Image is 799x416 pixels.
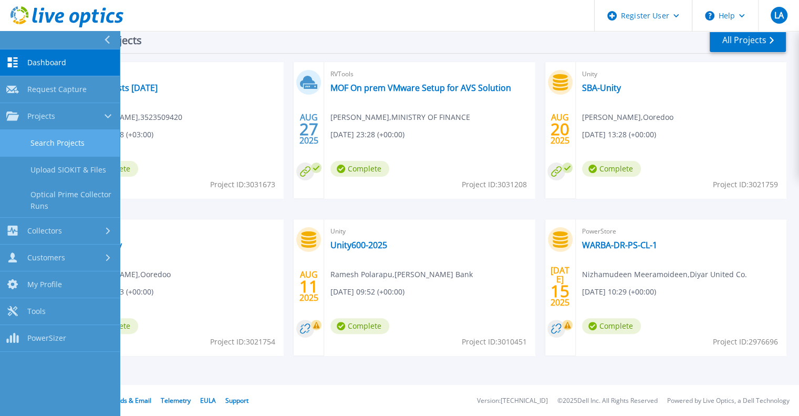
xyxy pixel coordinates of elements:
span: [PERSON_NAME] , Ooredoo [79,269,171,280]
span: [DATE] 23:28 (+00:00) [330,129,404,140]
span: Tools [27,307,46,316]
span: LA [774,11,783,19]
span: [PERSON_NAME] , 3523509420 [79,111,182,123]
span: Collectors [27,226,62,236]
a: WARBA-DR-PS-CL-1 [582,240,657,250]
a: Unity600-2025 [330,240,387,250]
span: 15 [551,287,569,296]
li: Version: [TECHNICAL_ID] [477,398,548,404]
span: [DATE] 09:52 (+00:00) [330,286,404,298]
span: [PERSON_NAME] , MINISTRY OF FINANCE [330,111,470,123]
span: Dashboard [27,58,66,67]
span: Complete [582,318,641,334]
span: 11 [299,282,318,291]
span: Complete [582,161,641,177]
span: Complete [330,318,389,334]
a: Ads & Email [116,396,151,405]
span: Project ID: 3031673 [210,179,275,190]
span: Complete [330,161,389,177]
span: Optical Prime [79,68,277,80]
span: 27 [299,125,318,134]
span: RVTools [330,68,528,80]
span: Project ID: 2976696 [713,336,778,348]
span: Project ID: 3021754 [210,336,275,348]
span: [DATE] 10:29 (+00:00) [582,286,656,298]
a: OHQ-Unity [79,240,122,250]
span: PowerStore [582,226,780,237]
span: Request Capture [27,85,87,94]
span: Project ID: 3021759 [713,179,778,190]
div: AUG 2025 [299,267,319,306]
li: Powered by Live Optics, a Dell Technology [667,398,790,404]
span: Unity [330,226,528,237]
a: MOF On prem VMware Setup for AVS Solution [330,83,511,93]
span: Unity [79,226,277,237]
a: SBA-Unity [582,83,621,93]
div: AUG 2025 [299,110,319,148]
span: 20 [551,125,569,134]
span: [DATE] 13:28 (+00:00) [582,129,656,140]
span: Customers [27,253,65,262]
a: EULA [200,396,216,405]
span: My Profile [27,280,62,289]
span: Nizhamudeen Meeramoideen , Diyar United Co. [582,269,747,280]
span: Ramesh Polarapu , [PERSON_NAME] Bank [330,269,473,280]
li: © 2025 Dell Inc. All Rights Reserved [557,398,658,404]
span: Projects [27,111,55,121]
a: Telemetry [161,396,191,405]
a: Support [225,396,248,405]
a: All Projects [710,28,786,52]
span: Project ID: 3031208 [462,179,527,190]
span: Unity [582,68,780,80]
span: Project ID: 3010451 [462,336,527,348]
span: [PERSON_NAME] , Ooredoo [582,111,673,123]
span: PowerSizer [27,333,66,343]
div: AUG 2025 [550,110,570,148]
div: [DATE] 2025 [550,267,570,306]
